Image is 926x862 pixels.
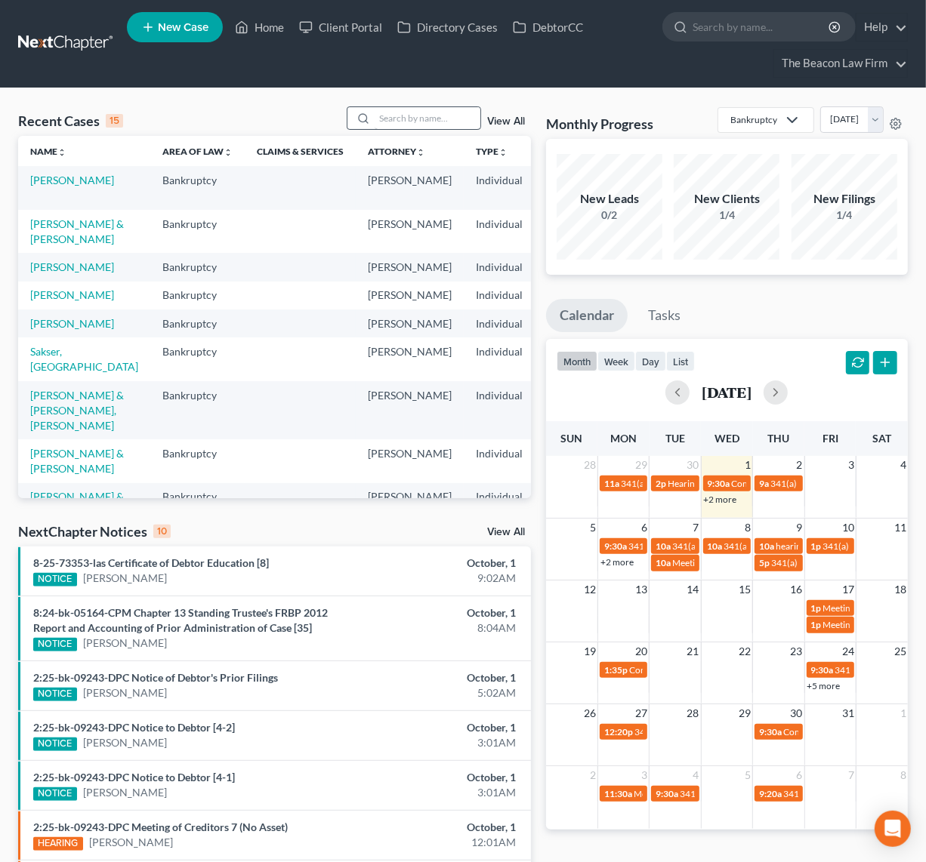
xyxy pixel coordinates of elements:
[356,166,464,209] td: [PERSON_NAME]
[464,309,535,337] td: Individual
[811,664,834,676] span: 9:30a
[464,210,535,253] td: Individual
[368,146,425,157] a: Attorneyunfold_more
[893,642,908,660] span: 25
[83,685,167,700] a: [PERSON_NAME]
[656,788,678,799] span: 9:30a
[759,726,782,737] span: 9:30a
[686,642,701,660] span: 21
[792,208,897,223] div: 1/4
[704,494,737,505] a: +2 more
[356,253,464,281] td: [PERSON_NAME]
[743,766,752,784] span: 5
[692,766,701,784] span: 4
[841,519,856,537] span: 10
[666,351,695,371] button: list
[759,540,774,552] span: 10a
[743,456,752,474] span: 1
[737,580,752,599] span: 15
[693,13,831,41] input: Search by name...
[33,721,235,734] a: 2:25-bk-09243-DPC Notice to Debtor [4-2]
[33,771,235,783] a: 2:25-bk-09243-DPC Notice to Debtor [4-1]
[30,174,114,186] a: [PERSON_NAME]
[30,447,124,475] a: [PERSON_NAME] & [PERSON_NAME]
[702,384,752,400] h2: [DATE]
[162,146,233,157] a: Area of Lawunfold_more
[795,519,804,537] span: 9
[686,456,701,474] span: 30
[464,253,535,281] td: Individual
[893,580,908,599] span: 18
[629,664,802,676] span: Confirmation Hearing for [PERSON_NAME]
[505,14,591,41] a: DebtorCC
[33,573,77,586] div: NOTICE
[759,557,770,568] span: 5p
[464,337,535,380] td: Individual
[30,345,138,373] a: Sakser, [GEOGRAPHIC_DATA]
[18,112,123,130] div: Recent Cases
[672,557,920,568] span: Meeting of Creditors for [PERSON_NAME] & [PERSON_NAME]
[365,571,516,586] div: 9:02AM
[557,208,662,223] div: 0/2
[292,14,390,41] a: Client Portal
[634,726,780,737] span: 341(a) meeting for [PERSON_NAME]
[668,478,875,489] span: Hearing for [PERSON_NAME] and [PERSON_NAME]
[227,14,292,41] a: Home
[582,642,597,660] span: 19
[464,166,535,209] td: Individual
[847,766,856,784] span: 7
[674,190,779,208] div: New Clients
[759,788,782,799] span: 9:20a
[356,337,464,380] td: [PERSON_NAME]
[771,557,917,568] span: 341(a) meeting for [PERSON_NAME]
[634,788,801,799] span: Meeting of Creditors for [PERSON_NAME]
[628,540,854,552] span: 341(a) meeting for [PERSON_NAME] & [PERSON_NAME]
[582,456,597,474] span: 28
[356,282,464,309] td: [PERSON_NAME]
[604,478,619,489] span: 11a
[356,210,464,253] td: [PERSON_NAME]
[150,282,245,309] td: Bankruptcy
[83,785,167,800] a: [PERSON_NAME]
[656,478,666,489] span: 2p
[365,556,516,571] div: October, 1
[150,309,245,337] td: Bankruptcy
[33,671,278,684] a: 2:25-bk-09243-DPC Notice of Debtor's Prior Filings
[872,432,891,445] span: Sat
[875,811,911,847] div: Open Intercom Messenger
[416,148,425,157] i: unfold_more
[634,456,649,474] span: 29
[656,540,671,552] span: 10a
[665,432,685,445] span: Tue
[224,148,233,157] i: unfold_more
[640,766,649,784] span: 3
[604,540,627,552] span: 9:30a
[841,642,856,660] span: 24
[356,439,464,482] td: [PERSON_NAME]
[30,217,124,245] a: [PERSON_NAME] & [PERSON_NAME]
[150,439,245,482] td: Bankruptcy
[656,557,671,568] span: 10a
[847,456,856,474] span: 3
[150,210,245,253] td: Bankruptcy
[686,704,701,722] span: 28
[730,113,777,126] div: Bankruptcy
[811,619,822,630] span: 1p
[841,704,856,722] span: 31
[841,580,856,599] span: 17
[365,620,516,636] div: 8:04AM
[487,116,525,127] a: View All
[150,483,245,526] td: Bankruptcy
[464,483,535,526] td: Individual
[893,519,908,537] span: 11
[30,260,114,273] a: [PERSON_NAME]
[776,540,892,552] span: hearing for [PERSON_NAME]
[365,735,516,750] div: 3:01AM
[737,642,752,660] span: 22
[365,685,516,700] div: 5:02AM
[561,432,583,445] span: Sun
[795,766,804,784] span: 6
[33,820,288,833] a: 2:25-bk-09243-DPC Meeting of Creditors 7 (No Asset)
[476,146,508,157] a: Typeunfold_more
[33,638,77,651] div: NOTICE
